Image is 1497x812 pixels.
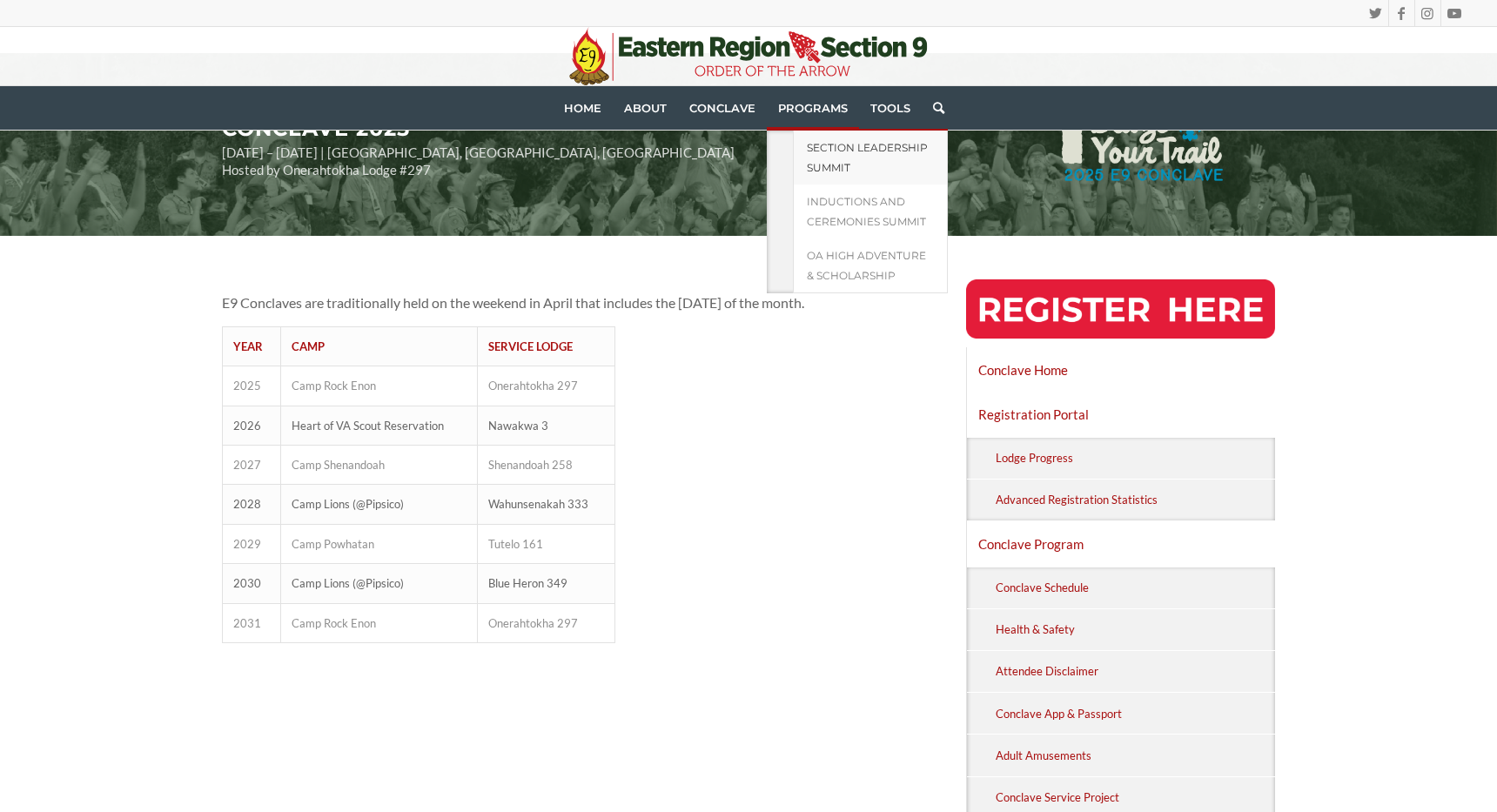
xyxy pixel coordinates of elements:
strong: YEAR [233,339,263,353]
span: Inductions and Ceremonies Summit [807,195,926,228]
td: Shenandoah 258 [477,445,614,484]
a: Programs [767,86,859,130]
span: Home [564,101,601,115]
td: Nawakwa 3 [477,406,614,445]
span: Conclave [689,101,755,115]
a: Advanced Registration Statistics [993,480,1275,520]
td: 2026 [223,406,281,445]
span: Section Leadership Summit [807,141,928,174]
a: About [613,86,678,130]
td: Wahunsenakah 333 [477,485,614,524]
a: Conclave Home [967,348,1275,392]
td: Blue Heron 349 [477,564,614,603]
span: Tools [870,101,910,115]
a: OA High Adventure & Scholarship [793,238,948,293]
td: Heart of VA Scout Reservation [280,406,477,445]
a: Adult Amusements [993,735,1275,775]
img: 2025-Conclave-Logo-Theme-Slogan-Reveal [1012,70,1276,218]
a: Conclave Schedule [993,567,1275,608]
td: Onerahtokha 297 [477,603,614,642]
td: Camp Lions (@Pipsico) [280,564,477,603]
p: E9 Conclaves are traditionally held on the weekend in April that includes the [DATE] of the month. [222,292,903,314]
a: Home [553,86,613,130]
a: Health & Safety [993,609,1275,650]
a: Section Leadership Summit [793,131,948,185]
td: Camp Rock Enon [280,603,477,642]
a: Search [922,86,944,130]
a: Attendee Disclaimer [993,651,1275,692]
a: Conclave [678,86,767,130]
td: 2031 [223,603,281,642]
a: Tools [859,86,922,130]
td: 2028 [223,485,281,524]
td: 2030 [223,564,281,603]
td: Camp Powhatan [280,524,477,563]
td: 2029 [223,524,281,563]
img: RegisterHereButton [966,279,1275,339]
td: 2025 [223,366,281,406]
a: Inductions and Ceremonies Summit [793,185,948,238]
span: About [624,101,667,115]
a: Conclave App & Passport [993,693,1275,734]
td: Onerahtokha 297 [477,366,614,406]
td: Camp Shenandoah [280,445,477,484]
a: Lodge Progress [993,438,1275,479]
td: Camp Rock Enon [280,366,477,406]
td: Tutelo 161 [477,524,614,563]
a: Registration Portal [967,393,1275,436]
a: Conclave Program [967,522,1275,566]
span: Programs [778,101,848,115]
strong: CAMP [292,339,325,353]
td: 2027 [223,445,281,484]
strong: SERVICE LODGE [488,339,573,353]
span: OA High Adventure & Scholarship [807,249,926,282]
td: Camp Lions (@Pipsico) [280,485,477,524]
p: [DATE] – [DATE] | [GEOGRAPHIC_DATA], [GEOGRAPHIC_DATA], [GEOGRAPHIC_DATA] Hosted by Onerahtokha L... [222,144,1012,178]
